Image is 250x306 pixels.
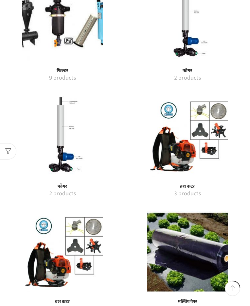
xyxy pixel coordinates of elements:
a: Visit product category फॉगर [137,68,238,74]
a: Visit product category ब्रश कटर [147,96,228,177]
h4: ब्रश कटर [12,299,113,305]
h4: फॉगर [137,68,238,74]
mark: 2 products [174,74,201,83]
a: Visit product category ब्रश कटर [22,211,103,292]
mark: 2 products [49,190,76,198]
h4: मल्चिंग पेपर [137,299,238,305]
h4: फिल्टर [12,68,113,74]
mark: 3 products [174,190,201,198]
a: Visit product category मल्चिंग पेपर [147,211,228,292]
h4: फॉगर [12,184,113,189]
img: मल्चिंग पेपर [147,211,228,292]
a: Visit product category फॉगर [22,96,103,177]
a: Visit product category ब्रश कटर [137,184,238,189]
img: फॉगर [22,96,103,177]
a: Visit product category ब्रश कटर [137,190,238,198]
a: Visit product category फॉगर [137,74,238,83]
a: Visit product category ब्रश कटर [12,299,113,305]
mark: 9 products [49,74,76,83]
h4: ब्रश कटर [137,184,238,189]
img: ब्रश कटर [22,211,103,292]
img: ब्रश कटर [147,96,228,177]
a: Visit product category फिल्टर [12,74,113,83]
a: Visit product category मल्चिंग पेपर [137,299,238,305]
a: Visit product category फॉगर [12,184,113,189]
a: Visit product category फिल्टर [12,68,113,74]
a: Visit product category फॉगर [12,190,113,198]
